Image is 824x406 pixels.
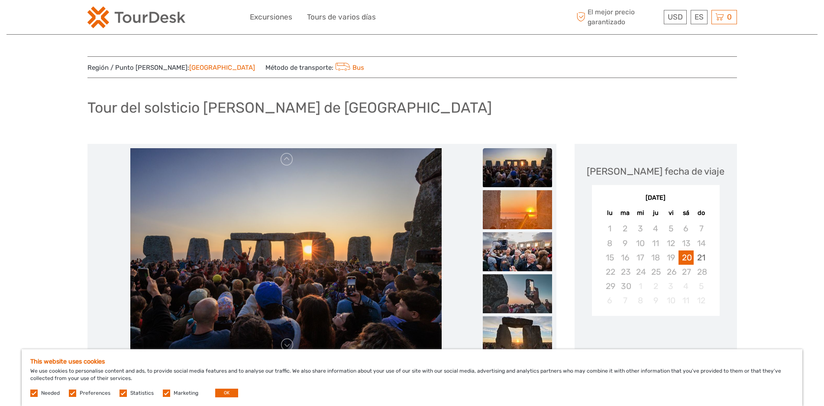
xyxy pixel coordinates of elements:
[87,63,255,72] span: Región / Punto [PERSON_NAME]:
[633,265,648,279] div: Not available miércoles, 24 de junio de 2026
[130,390,154,397] label: Statistics
[483,232,552,271] img: afffb73b391e4a578e06501d2c71ef10_slider_thumbnail.jpg
[694,207,709,219] div: do
[602,279,617,293] div: Not available lunes, 29 de junio de 2026
[691,10,708,24] div: ES
[694,236,709,250] div: Not available domingo, 14 de junio de 2026
[694,279,709,293] div: Not available domingo, 5 de julio de 2026
[633,250,648,265] div: Not available miércoles, 17 de junio de 2026
[633,293,648,308] div: Not available miércoles, 8 de julio de 2026
[679,250,694,265] div: Choose sábado, 20 de junio de 2026
[694,293,709,308] div: Not available domingo, 12 de julio de 2026
[483,316,552,355] img: dd2adea151804ac5a87a19fae395f613_slider_thumbnail.jpg
[617,279,633,293] div: Not available martes, 30 de junio de 2026
[694,250,709,265] div: Choose domingo, 21 de junio de 2026
[602,293,617,308] div: Not available lunes, 6 de julio de 2026
[100,13,110,24] button: Open LiveChat chat widget
[648,236,663,250] div: Not available jueves, 11 de junio de 2026
[174,390,198,397] label: Marketing
[80,390,110,397] label: Preferences
[483,148,552,187] img: e1dd8d0642454b66845841301621db10_slider_thumbnail.jpg
[265,61,365,73] span: Método de transporte:
[333,64,365,71] a: Bus
[694,221,709,236] div: Not available domingo, 7 de junio de 2026
[653,338,659,344] div: Loading...
[602,207,617,219] div: lu
[575,7,662,26] span: El mejor precio garantizado
[41,390,60,397] label: Needed
[595,221,717,308] div: month 2026-06
[663,207,679,219] div: vi
[592,194,720,203] div: [DATE]
[602,265,617,279] div: Not available lunes, 22 de junio de 2026
[617,293,633,308] div: Not available martes, 7 de julio de 2026
[679,279,694,293] div: Not available sábado, 4 de julio de 2026
[633,207,648,219] div: mi
[668,13,683,21] span: USD
[483,274,552,313] img: 37a521ec03284830b824ffe618f18420_slider_thumbnail.jpg
[87,6,185,28] img: 2254-3441b4b5-4e5f-4d00-b396-31f1d84a6ebf_logo_small.png
[617,207,633,219] div: ma
[679,265,694,279] div: Not available sábado, 27 de junio de 2026
[602,236,617,250] div: Not available lunes, 8 de junio de 2026
[250,11,292,23] a: Excursiones
[679,293,694,308] div: Not available sábado, 11 de julio de 2026
[30,358,794,365] h5: This website uses cookies
[617,265,633,279] div: Not available martes, 23 de junio de 2026
[679,207,694,219] div: sá
[663,293,679,308] div: Not available viernes, 10 de julio de 2026
[663,250,679,265] div: Not available viernes, 19 de junio de 2026
[648,221,663,236] div: Not available jueves, 4 de junio de 2026
[22,349,802,406] div: We use cookies to personalise content and ads, to provide social media features and to analyse ou...
[726,13,733,21] span: 0
[663,236,679,250] div: Not available viernes, 12 de junio de 2026
[694,265,709,279] div: Not available domingo, 28 de junio de 2026
[679,221,694,236] div: Not available sábado, 6 de junio de 2026
[189,64,255,71] a: [GEOGRAPHIC_DATA]
[307,11,376,23] a: Tours de varios días
[617,236,633,250] div: Not available martes, 9 de junio de 2026
[602,250,617,265] div: Not available lunes, 15 de junio de 2026
[87,99,492,117] h1: Tour del solsticio [PERSON_NAME] de [GEOGRAPHIC_DATA]
[679,236,694,250] div: Not available sábado, 13 de junio de 2026
[648,279,663,293] div: Not available jueves, 2 de julio de 2026
[215,389,238,397] button: OK
[602,221,617,236] div: Not available lunes, 1 de junio de 2026
[663,221,679,236] div: Not available viernes, 5 de junio de 2026
[663,265,679,279] div: Not available viernes, 26 de junio de 2026
[130,148,442,356] img: e1dd8d0642454b66845841301621db10_main_slider.jpg
[617,250,633,265] div: Not available martes, 16 de junio de 2026
[12,15,98,22] p: We're away right now. Please check back later!
[587,165,724,178] div: [PERSON_NAME] fecha de viaje
[648,265,663,279] div: Not available jueves, 25 de junio de 2026
[633,236,648,250] div: Not available miércoles, 10 de junio de 2026
[617,221,633,236] div: Not available martes, 2 de junio de 2026
[483,190,552,229] img: 10fdd1756d7f4ab2abda31eec9c20c6f_slider_thumbnail.jpg
[648,250,663,265] div: Not available jueves, 18 de junio de 2026
[663,279,679,293] div: Not available viernes, 3 de julio de 2026
[633,279,648,293] div: Not available miércoles, 1 de julio de 2026
[648,207,663,219] div: ju
[648,293,663,308] div: Not available jueves, 9 de julio de 2026
[633,221,648,236] div: Not available miércoles, 3 de junio de 2026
